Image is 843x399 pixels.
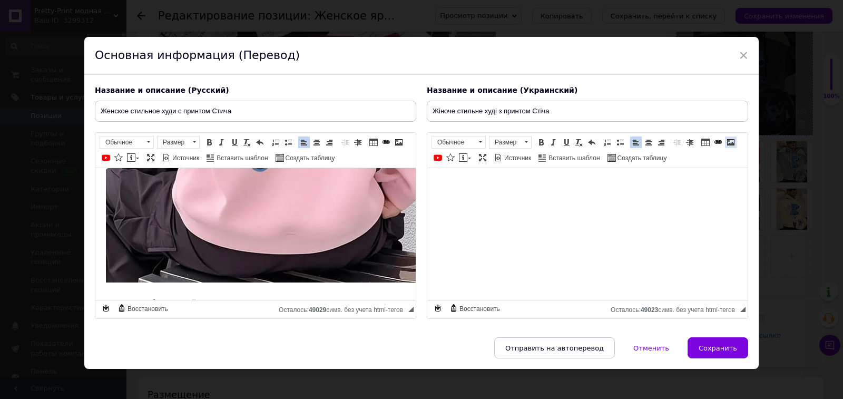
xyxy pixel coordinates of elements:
a: Отменить (Ctrl+Z) [254,137,266,148]
a: Отменить (Ctrl+Z) [586,137,597,148]
a: Вставить шаблон [537,152,601,163]
a: По левому краю [298,137,310,148]
span: Название и описание (Русский) [95,86,229,94]
a: Вставить / удалить маркированный список [282,137,294,148]
a: Подчеркнутый (Ctrl+U) [229,137,240,148]
strong: Женское яркое худи с принтом Стича [11,12,138,20]
span: Название и описание (Украинский) [427,86,577,94]
strong: Ткань: [11,62,32,70]
a: Размер [489,136,532,149]
span: Отменить [633,344,669,352]
span: Источник [503,154,531,163]
a: Уменьшить отступ [339,137,351,148]
a: Вставить / удалить нумерованный список [270,137,281,148]
strong: Цвета: [11,84,33,92]
a: Размер [157,136,200,149]
a: Полужирный (Ctrl+B) [203,137,215,148]
a: Развернуть [145,152,156,163]
strong: Размеры: [11,73,43,81]
div: Основная информация (Перевод) [84,37,759,75]
span: Источник [171,154,199,163]
button: Отменить [622,337,680,358]
span: Сохранить [699,344,737,352]
div: Подсчет символов [279,304,408,314]
a: Курсив (Ctrl+I) [216,137,228,148]
a: Вставить / удалить нумерованный список [602,137,613,148]
a: Полужирный (Ctrl+B) [535,137,547,148]
a: Таблица [700,137,711,148]
a: Вставить шаблон [205,152,269,163]
span: Восстановить [126,305,168,314]
span: Размер [158,137,189,148]
a: Восстановить [116,303,170,314]
a: Добавить видео с YouTube [100,152,112,163]
a: Вставить сообщение [457,152,473,163]
a: Вставить/Редактировать ссылку (Ctrl+L) [712,137,724,148]
a: Вставить иконку [445,152,456,163]
a: Создать таблицу [606,152,669,163]
a: Источник [493,152,533,163]
span: Создать таблицу [616,154,667,163]
a: Убрать форматирование [573,137,585,148]
span: Перетащите для изменения размера [408,307,414,312]
span: 49029 [309,306,326,314]
a: Вставить сообщение [125,152,141,163]
a: По левому краю [630,137,642,148]
a: Создать таблицу [274,152,337,163]
a: Развернуть [477,152,488,163]
iframe: Визуальный текстовый редактор, 331A4D7B-C50C-4043-91A9-FA1BC6A420DB [427,168,748,300]
a: Уменьшить отступ [671,137,683,148]
a: По правому краю [324,137,335,148]
span: Восстановить [458,305,500,314]
button: Сохранить [688,337,748,358]
div: Подсчет символов [611,304,740,314]
a: Восстановить [448,303,502,314]
a: Сделать резервную копию сейчас [432,303,444,314]
a: Изображение [725,137,737,148]
a: Сделать резервную копию сейчас [100,303,112,314]
span: Размер [489,137,521,148]
em: Стиль и практичность объединились в этом прекрасном худи с модным принтом. Он отлично подойдет дл... [11,30,473,60]
a: Подчеркнутый (Ctrl+U) [561,137,572,148]
a: Увеличить отступ [684,137,695,148]
a: Обычное [100,136,154,149]
a: Вставить / удалить маркированный список [614,137,626,148]
a: Вставить/Редактировать ссылку (Ctrl+L) [380,137,392,148]
span: Создать таблицу [284,154,335,163]
span: 49023 [641,306,658,314]
span: Вставить шаблон [547,154,600,163]
a: Вставить иконку [113,152,124,163]
a: Обычное [432,136,486,149]
a: Источник [161,152,201,163]
a: Изображение [393,137,405,148]
p: трехнитка на флисе 38, 40, 42, 44, 46, (48р +50 грн, 50р +100 грн) Белый, черный, малиновый, розо... [11,28,496,94]
span: Перетащите для изменения размера [740,307,746,312]
span: Отправить на автоперевод [505,344,604,352]
span: Обычное [432,137,475,148]
span: × [739,46,748,64]
a: Убрать форматирование [241,137,253,148]
span: Вставить шаблон [215,154,268,163]
a: По центру [311,137,322,148]
a: По центру [643,137,654,148]
span: Обычное [100,137,143,148]
a: По правому краю [655,137,667,148]
iframe: Визуальный текстовый редактор, D9A0C44B-6A59-4BBC-B3EC-9455AA75A31B [95,168,416,300]
a: Увеличить отступ [352,137,364,148]
button: Отправить на автоперевод [494,337,615,358]
a: Таблица [368,137,379,148]
a: Курсив (Ctrl+I) [548,137,560,148]
a: Добавить видео с YouTube [432,152,444,163]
